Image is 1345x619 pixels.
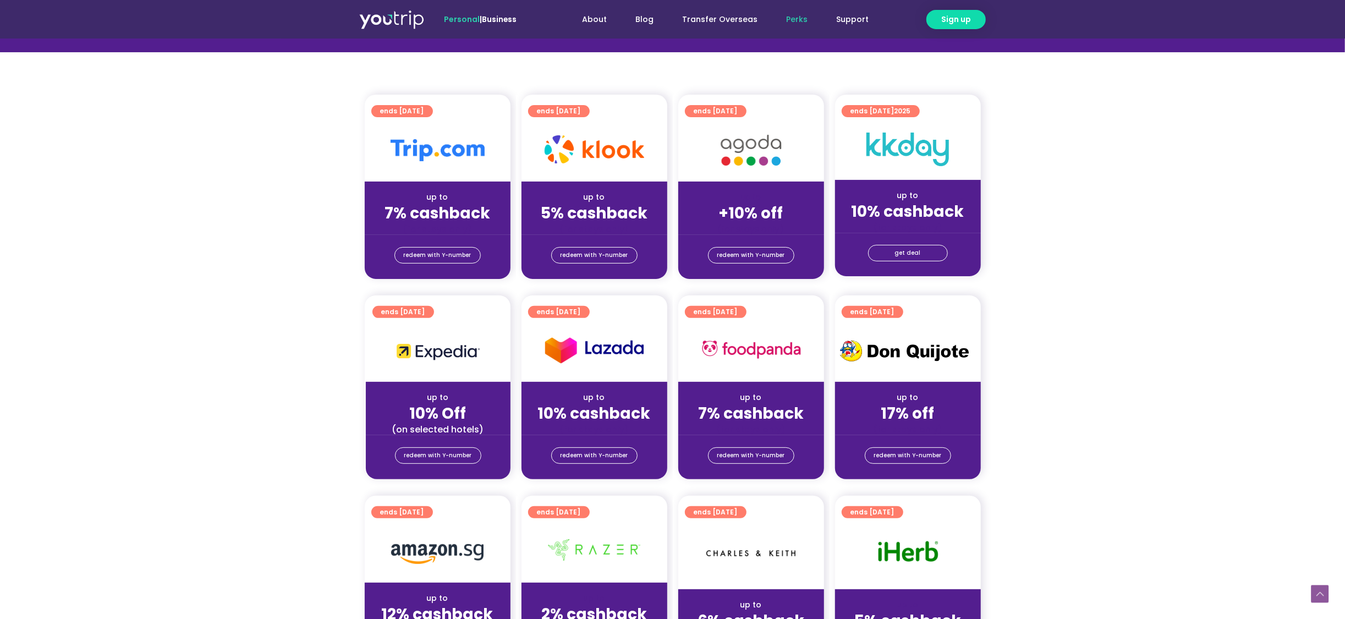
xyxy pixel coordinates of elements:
span: redeem with Y-number [561,448,628,463]
span: ends [DATE] [694,306,738,318]
a: About [568,9,622,30]
div: up to [844,190,972,201]
strong: 7% cashback [385,202,490,224]
div: (for stays only) [530,223,658,235]
a: redeem with Y-number [395,447,481,464]
span: redeem with Y-number [404,448,472,463]
a: get deal [868,245,948,261]
div: (on selected hotels) [375,424,502,435]
a: redeem with Y-number [865,447,951,464]
strong: 10% cashback [852,201,964,222]
span: redeem with Y-number [717,448,785,463]
span: ends [DATE] [694,506,738,518]
a: redeem with Y-number [708,447,794,464]
a: redeem with Y-number [708,247,794,264]
a: ends [DATE] [371,105,433,117]
a: redeem with Y-number [394,247,481,264]
span: get deal [895,245,921,261]
div: up to [374,191,502,203]
strong: 17% off [881,403,935,424]
a: ends [DATE] [372,306,434,318]
a: Blog [622,9,668,30]
a: ends [DATE] [528,506,590,518]
span: | [444,14,517,25]
a: ends [DATE]2025 [842,105,920,117]
a: Perks [772,9,822,30]
div: (for stays only) [374,223,502,235]
a: redeem with Y-number [551,447,638,464]
div: up to [530,191,658,203]
a: Transfer Overseas [668,9,772,30]
span: 2025 [894,106,911,116]
a: ends [DATE] [685,306,746,318]
a: ends [DATE] [842,306,903,318]
a: ends [DATE] [685,105,746,117]
div: up to [687,392,815,403]
nav: Menu [547,9,883,30]
a: ends [DATE] [528,105,590,117]
a: redeem with Y-number [551,247,638,264]
a: Business [482,14,517,25]
div: (for stays only) [687,424,815,435]
strong: +10% off [719,202,783,224]
a: ends [DATE] [371,506,433,518]
span: up to [741,191,761,202]
span: ends [DATE] [537,506,581,518]
span: redeem with Y-number [874,448,942,463]
div: up to [530,593,658,604]
strong: 7% cashback [698,403,804,424]
span: redeem with Y-number [561,248,628,263]
span: Personal [444,14,480,25]
div: (for stays only) [687,223,815,235]
span: ends [DATE] [850,105,911,117]
div: (for stays only) [530,424,658,435]
a: ends [DATE] [685,506,746,518]
strong: 10% Off [410,403,466,424]
div: (for stays only) [844,222,972,233]
span: ends [DATE] [537,306,581,318]
strong: 10% cashback [538,403,651,424]
span: redeem with Y-number [717,248,785,263]
span: Sign up [941,14,971,25]
div: up to [844,392,972,403]
span: ends [DATE] [694,105,738,117]
span: ends [DATE] [380,105,424,117]
div: up to [374,593,502,604]
a: Support [822,9,883,30]
span: ends [DATE] [850,306,894,318]
a: ends [DATE] [528,306,590,318]
div: up to [530,392,658,403]
div: up to [844,599,972,611]
span: redeem with Y-number [404,248,471,263]
span: ends [DATE] [381,306,425,318]
a: Sign up [926,10,986,29]
span: ends [DATE] [850,506,894,518]
div: up to [375,392,502,403]
span: ends [DATE] [380,506,424,518]
a: ends [DATE] [842,506,903,518]
div: (for stays only) [844,424,972,435]
div: up to [687,599,815,611]
span: ends [DATE] [537,105,581,117]
strong: 5% cashback [541,202,647,224]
